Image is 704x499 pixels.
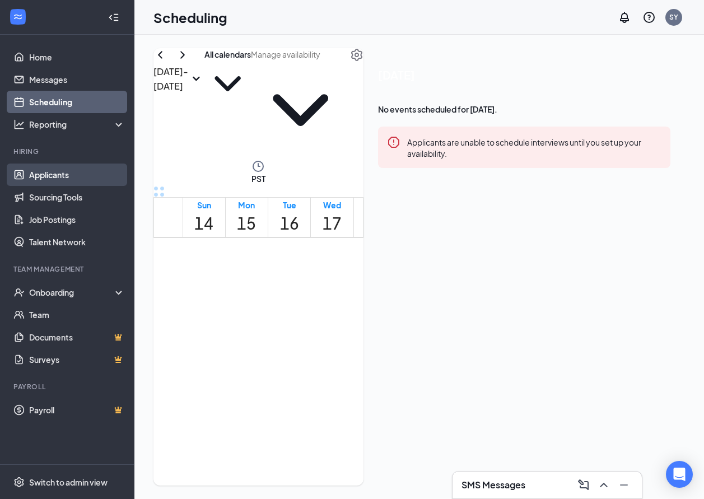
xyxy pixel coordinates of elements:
a: Team [29,304,125,326]
svg: Notifications [618,11,631,24]
button: ChevronUp [595,476,613,494]
div: Switch to admin view [29,477,108,488]
div: Onboarding [29,287,115,298]
div: Mon [237,199,256,211]
div: Payroll [13,382,123,391]
button: Minimize [615,476,633,494]
svg: ChevronLeft [153,48,167,62]
svg: ChevronDown [204,60,251,107]
h3: [DATE] - [DATE] [153,64,188,93]
div: Wed [323,199,342,211]
div: Tue [280,199,299,211]
a: Talent Network [29,231,125,253]
h1: Scheduling [153,8,227,27]
div: Reporting [29,119,125,130]
input: Manage availability [251,48,350,60]
div: Open Intercom Messenger [666,461,693,488]
span: [DATE] [378,66,670,83]
svg: Error [387,136,400,149]
a: Settings [350,48,363,160]
h3: SMS Messages [461,479,525,491]
h1: 17 [323,211,342,236]
h1: 14 [194,211,213,236]
span: PST [251,173,265,184]
div: Sun [194,199,213,211]
div: Hiring [13,147,123,156]
svg: ChevronUp [597,478,610,492]
a: DocumentsCrown [29,326,125,348]
span: No events scheduled for [DATE]. [378,103,670,115]
svg: ChevronRight [176,48,189,62]
svg: Minimize [617,478,631,492]
a: September 14, 2025 [192,198,216,237]
svg: SmallChevronDown [188,64,204,93]
a: September 15, 2025 [235,198,258,237]
svg: Settings [350,48,363,62]
svg: WorkstreamLogo [12,11,24,22]
svg: Clock [251,160,265,173]
a: Applicants [29,164,125,186]
svg: QuestionInfo [642,11,656,24]
a: Sourcing Tools [29,186,125,208]
a: September 17, 2025 [320,198,344,237]
a: Home [29,46,125,68]
h1: 15 [237,211,256,236]
a: September 16, 2025 [278,198,301,237]
a: PayrollCrown [29,399,125,421]
div: Applicants are unable to schedule interviews until you set up your availability. [407,136,661,159]
button: All calendarsChevronDown [204,48,251,107]
a: Scheduling [29,91,125,113]
button: ComposeMessage [575,476,593,494]
a: Job Postings [29,208,125,231]
svg: Analysis [13,119,25,130]
svg: Collapse [108,12,119,23]
div: SY [669,12,678,22]
svg: ComposeMessage [577,478,590,492]
h1: 16 [280,211,299,236]
svg: UserCheck [13,287,25,298]
a: SurveysCrown [29,348,125,371]
svg: ChevronDown [251,60,350,160]
div: Team Management [13,264,123,274]
svg: Settings [13,477,25,488]
a: Messages [29,68,125,91]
